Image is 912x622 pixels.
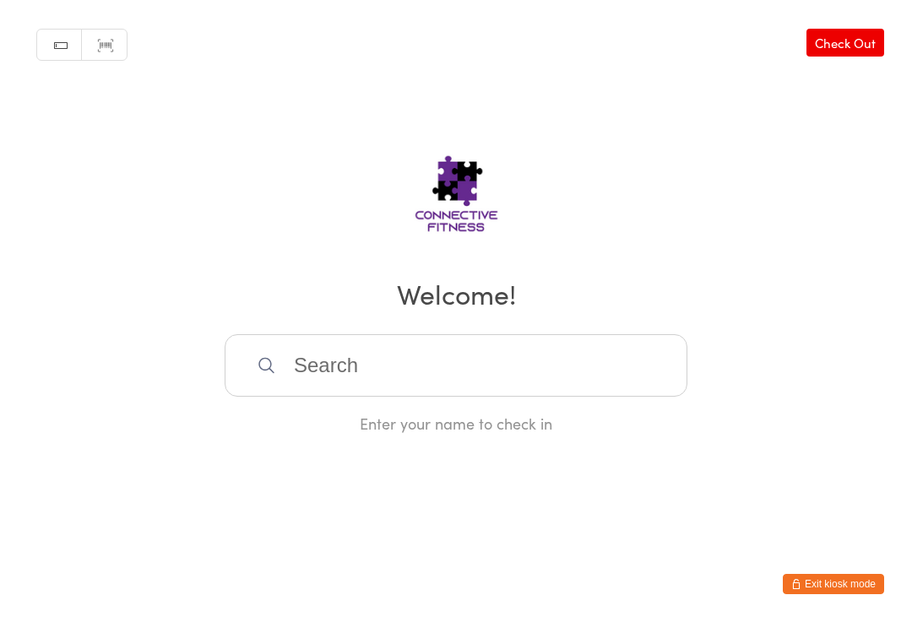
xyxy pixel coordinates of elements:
input: Search [225,334,687,397]
div: Enter your name to check in [225,413,687,434]
img: Connective Fitness [361,124,551,251]
button: Exit kiosk mode [783,574,884,594]
h2: Welcome! [17,274,895,312]
a: Check Out [806,29,884,57]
